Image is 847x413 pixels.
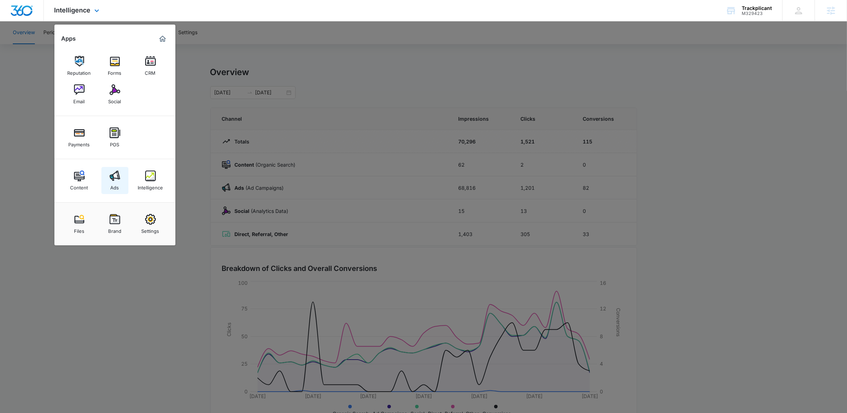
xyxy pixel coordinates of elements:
[68,67,91,76] div: Reputation
[145,67,156,76] div: CRM
[66,52,93,79] a: Reputation
[20,11,35,17] div: v 4.0.25
[70,181,88,190] div: Content
[69,138,90,147] div: Payments
[742,5,772,11] div: account name
[79,42,120,47] div: Keywords by Traffic
[137,210,164,237] a: Settings
[101,52,128,79] a: Forms
[138,181,163,190] div: Intelligence
[110,138,120,147] div: POS
[108,67,122,76] div: Forms
[142,225,159,234] div: Settings
[11,19,17,24] img: website_grey.svg
[66,210,93,237] a: Files
[62,35,76,42] h2: Apps
[108,225,121,234] div: Brand
[54,6,91,14] span: Intelligence
[157,33,168,45] a: Marketing 360® Dashboard
[101,210,128,237] a: Brand
[742,11,772,16] div: account id
[101,167,128,194] a: Ads
[108,95,121,104] div: Social
[71,41,76,47] img: tab_keywords_by_traffic_grey.svg
[111,181,119,190] div: Ads
[18,19,78,24] div: Domain: [DOMAIN_NAME]
[27,42,64,47] div: Domain Overview
[74,225,84,234] div: Files
[101,81,128,108] a: Social
[66,167,93,194] a: Content
[74,95,85,104] div: Email
[66,81,93,108] a: Email
[19,41,25,47] img: tab_domain_overview_orange.svg
[137,167,164,194] a: Intelligence
[11,11,17,17] img: logo_orange.svg
[66,124,93,151] a: Payments
[137,52,164,79] a: CRM
[101,124,128,151] a: POS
